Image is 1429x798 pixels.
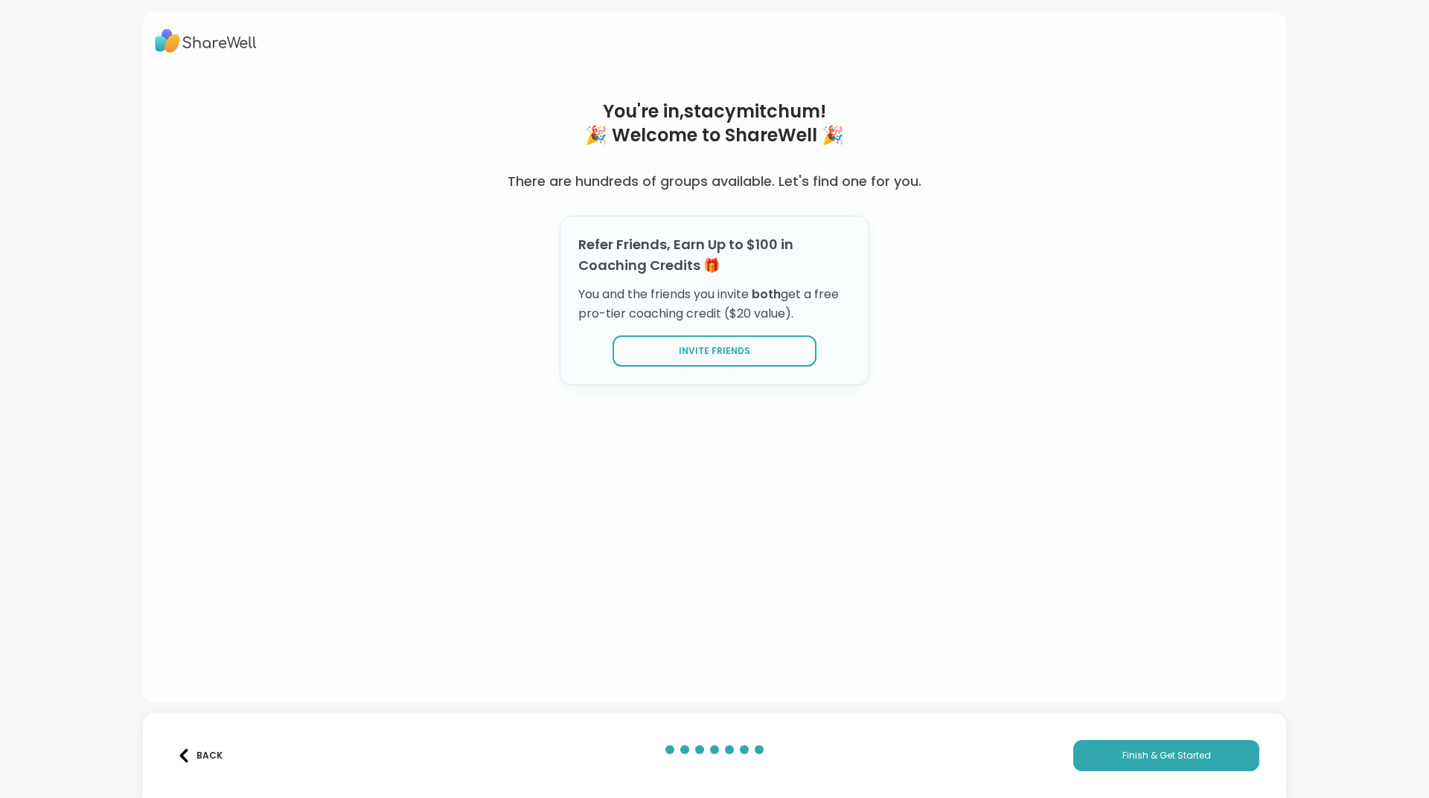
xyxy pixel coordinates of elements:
h1: You're in, stacymitchum ! 🎉 Welcome to ShareWell 🎉 [457,100,973,147]
h3: There are hundreds of groups available. Let's find one for you. [508,171,921,192]
span: Invite Friends [679,344,750,358]
p: You and the friends you invite get a free pro-tier coaching credit ($20 value). [578,285,851,324]
div: Back [177,749,223,762]
span: Finish & Get Started [1122,749,1211,762]
button: Finish & Get Started [1073,740,1259,771]
img: ShareWell Logo [155,24,257,58]
span: both [752,286,781,303]
h3: Refer Friends, Earn Up to $100 in Coaching Credits 🎁 [578,234,851,276]
button: Back [170,740,229,771]
button: Invite Friends [613,335,816,367]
